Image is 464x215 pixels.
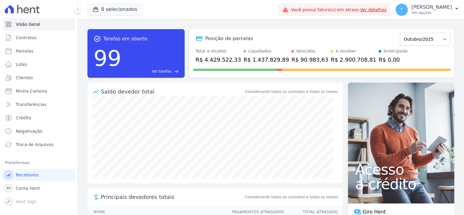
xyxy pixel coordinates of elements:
a: Minha Carteira [2,85,75,97]
div: Considerando todos os contratos e todos os meses [245,89,338,94]
a: Clientes [2,72,75,84]
a: Recebíveis [2,169,75,181]
span: Minha Carteira [16,88,47,94]
button: 8 selecionados [87,4,142,15]
span: Tarefas em aberto [103,35,147,43]
div: A receber [336,48,356,54]
span: Crédito [16,115,31,121]
span: Principais devedores totais [101,193,244,201]
a: Visão Geral [2,18,75,30]
a: Ver detalhes [360,7,387,12]
span: Considerando todos os contratos e todos os meses [245,194,338,200]
span: Visão Geral [16,21,40,27]
p: [PERSON_NAME] [411,4,452,10]
div: R$ 0,00 [379,56,408,64]
span: Transferências [16,101,46,107]
span: Você possui fatura(s) em atraso. [291,7,387,13]
span: Conta Hent [16,185,40,191]
span: task_alt [94,35,101,43]
div: Plataformas [5,159,73,166]
div: Saldo devedor total [101,87,244,96]
div: Liquidados [248,48,271,54]
div: Total a receber [196,48,241,54]
div: 99 [94,43,121,74]
span: Recebíveis [16,172,39,178]
span: Parcelas [16,48,33,54]
a: Troca de Arquivos [2,138,75,151]
button: T [PERSON_NAME] Ver opções [391,1,464,18]
span: Ver tarefas [152,69,172,74]
a: Ver tarefas east [124,69,179,74]
span: Lotes [16,61,27,67]
a: Lotes [2,58,75,70]
a: Parcelas [2,45,75,57]
span: Acesso [355,162,447,177]
span: Contratos [16,35,36,41]
a: Contratos [2,32,75,44]
span: a crédito [355,177,447,191]
div: Vencidos [296,48,315,54]
span: Clientes [16,75,33,81]
div: R$ 1.437.829,89 [244,56,289,64]
div: R$ 4.429.522,33 [196,56,241,64]
div: R$ 90.983,63 [292,56,328,64]
div: Antecipado [384,48,408,54]
span: Negativação [16,128,43,134]
span: Troca de Arquivos [16,142,53,148]
p: Ver opções [411,10,452,15]
span: T [401,8,403,12]
span: east [174,69,179,74]
div: R$ 2.900.708,81 [331,56,376,64]
a: Crédito [2,112,75,124]
a: Transferências [2,98,75,111]
div: Posição de parcelas [205,35,253,42]
a: Negativação [2,125,75,137]
a: Conta Hent [2,182,75,194]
